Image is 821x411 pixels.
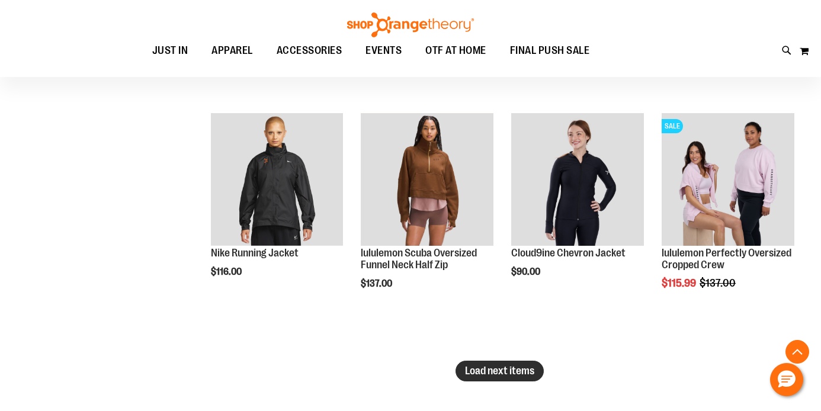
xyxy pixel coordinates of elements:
img: lululemon Scuba Oversized Funnel Neck Half Zip [361,113,493,246]
a: ACCESSORIES [265,37,354,65]
span: $116.00 [211,266,243,277]
button: Hello, have a question? Let’s chat. [770,363,803,396]
span: $137.00 [700,277,737,289]
span: EVENTS [365,37,402,64]
button: Back To Top [785,340,809,364]
span: SALE [662,119,683,133]
div: product [656,107,800,319]
a: Nike Running Jacket [211,113,344,248]
a: JUST IN [140,37,200,65]
span: FINAL PUSH SALE [510,37,590,64]
span: $90.00 [511,266,542,277]
a: APPAREL [200,37,265,64]
span: $137.00 [361,278,394,289]
button: Load next items [456,361,544,381]
span: OTF AT HOME [425,37,486,64]
span: APPAREL [211,37,253,64]
div: product [205,107,349,307]
span: Load next items [465,365,534,377]
a: Cloud9ine Chevron Jacket [511,247,626,259]
a: lululemon Scuba Oversized Funnel Neck Half Zip [361,113,493,248]
span: JUST IN [152,37,188,64]
span: $115.99 [662,277,698,289]
img: Cloud9ine Chevron Jacket [511,113,644,246]
img: Nike Running Jacket [211,113,344,246]
a: lululemon Perfectly Oversized Cropped CrewSALE [662,113,794,248]
span: ACCESSORIES [277,37,342,64]
a: Nike Running Jacket [211,247,299,259]
a: lululemon Scuba Oversized Funnel Neck Half Zip [361,247,477,271]
a: FINAL PUSH SALE [498,37,602,65]
div: product [355,107,499,319]
img: lululemon Perfectly Oversized Cropped Crew [662,113,794,246]
a: Cloud9ine Chevron Jacket [511,113,644,248]
img: Shop Orangetheory [345,12,476,37]
div: product [505,107,650,307]
a: OTF AT HOME [413,37,498,65]
a: lululemon Perfectly Oversized Cropped Crew [662,247,791,271]
a: EVENTS [354,37,413,65]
